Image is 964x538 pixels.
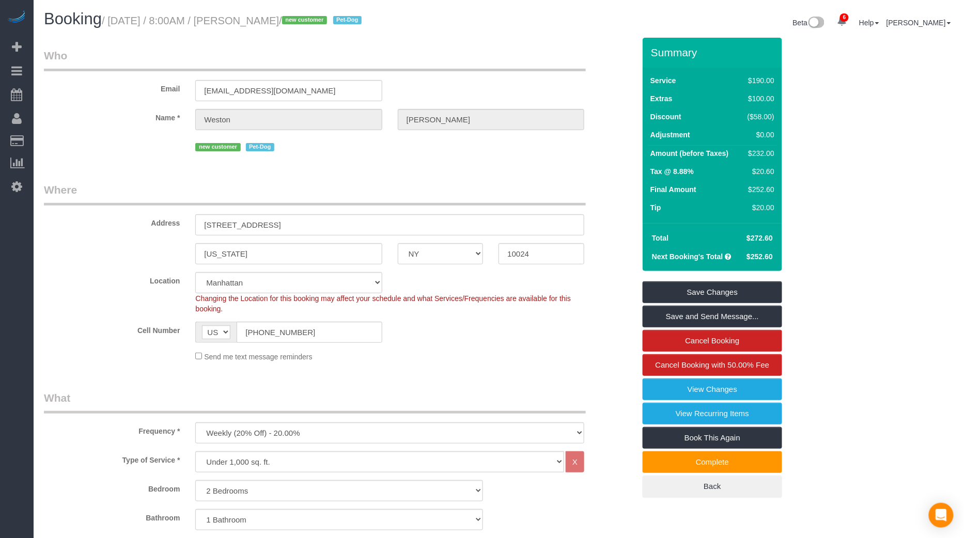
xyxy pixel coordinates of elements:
span: Pet-Dog [333,16,362,24]
a: Save Changes [643,281,782,303]
label: Extras [650,93,673,104]
a: Back [643,476,782,497]
legend: Where [44,182,586,205]
img: New interface [807,17,825,30]
span: new customer [282,16,327,24]
small: / [DATE] / 8:00AM / [PERSON_NAME] [102,15,365,26]
a: Book This Again [643,427,782,449]
label: Service [650,75,676,86]
label: Type of Service * [36,451,188,465]
strong: Total [652,234,668,242]
a: View Changes [643,378,782,400]
legend: Who [44,48,586,71]
a: Beta [793,19,825,27]
h3: Summary [651,46,777,58]
span: Pet-Dog [246,143,274,151]
div: $100.00 [743,93,774,104]
span: Booking [44,10,102,28]
div: $0.00 [743,130,774,140]
a: [PERSON_NAME] [887,19,951,27]
label: Email [36,80,188,94]
span: / [279,15,365,26]
a: Cancel Booking with 50.00% Fee [643,354,782,376]
a: Save and Send Message... [643,306,782,327]
div: Open Intercom Messenger [929,503,954,528]
label: Final Amount [650,184,696,195]
label: Amount (before Taxes) [650,148,728,159]
span: 6 [840,13,849,22]
input: Last Name [398,109,584,130]
label: Bathroom [36,509,188,523]
a: View Recurring Items [643,403,782,424]
label: Name * [36,109,188,123]
label: Cell Number [36,322,188,336]
input: City [195,243,382,264]
label: Adjustment [650,130,690,140]
label: Tip [650,202,661,213]
label: Address [36,214,188,228]
input: Zip Code [499,243,584,264]
div: ($58.00) [743,112,774,122]
div: $252.60 [743,184,774,195]
span: $252.60 [747,252,773,261]
label: Tax @ 8.88% [650,166,694,177]
img: Automaid Logo [6,10,27,25]
span: Changing the Location for this booking may affect your schedule and what Services/Frequencies are... [195,294,571,313]
label: Location [36,272,188,286]
div: $20.00 [743,202,774,213]
input: Email [195,80,382,101]
label: Frequency * [36,422,188,436]
span: $272.60 [747,234,773,242]
a: Cancel Booking [643,330,782,352]
a: 6 [832,10,852,33]
div: $232.00 [743,148,774,159]
input: First Name [195,109,382,130]
a: Help [859,19,879,27]
div: $20.60 [743,166,774,177]
a: Complete [643,451,782,473]
span: Send me text message reminders [204,353,312,361]
span: Cancel Booking with 50.00% Fee [656,360,770,369]
label: Bedroom [36,480,188,494]
strong: Next Booking's Total [652,252,723,261]
div: $190.00 [743,75,774,86]
legend: What [44,390,586,414]
input: Cell Number [237,322,382,343]
label: Discount [650,112,681,122]
span: new customer [195,143,240,151]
